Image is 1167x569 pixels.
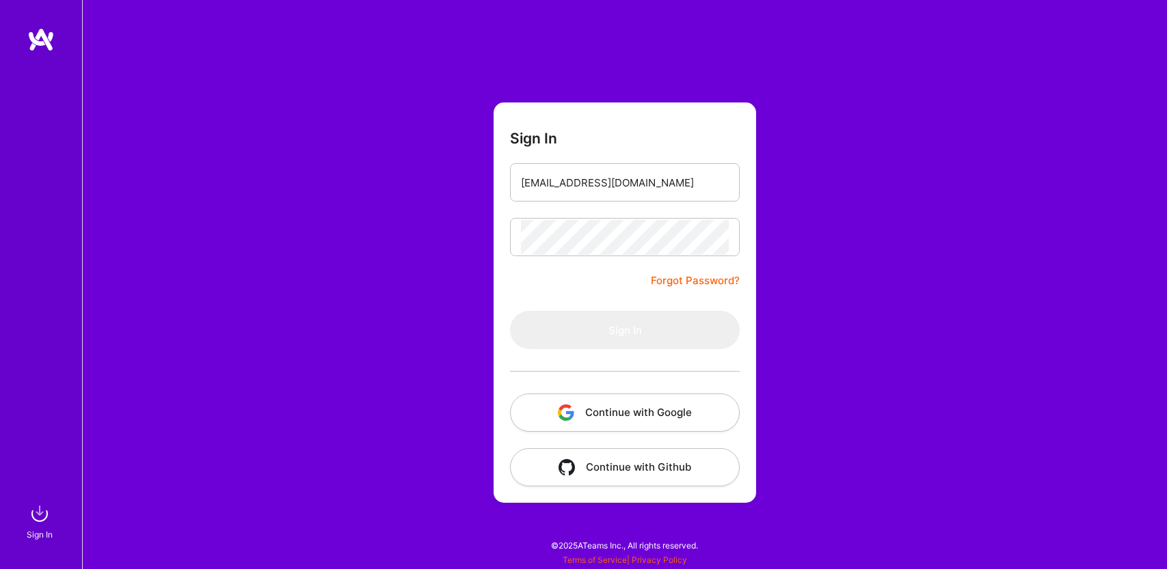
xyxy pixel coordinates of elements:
[26,500,53,527] img: sign in
[27,527,53,542] div: Sign In
[27,27,55,52] img: logo
[632,555,687,565] a: Privacy Policy
[563,555,687,565] span: |
[563,555,627,565] a: Terms of Service
[651,273,740,289] a: Forgot Password?
[510,393,740,432] button: Continue with Google
[558,404,574,421] img: icon
[559,459,575,475] img: icon
[82,528,1167,562] div: © 2025 ATeams Inc., All rights reserved.
[29,500,53,542] a: sign inSign In
[521,165,729,200] input: Email...
[510,311,740,349] button: Sign In
[510,448,740,486] button: Continue with Github
[510,130,557,147] h3: Sign In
